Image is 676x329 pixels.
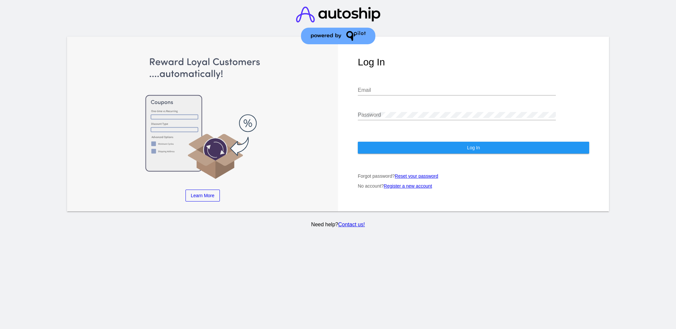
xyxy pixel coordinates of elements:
h1: Log In [358,56,589,68]
a: Learn More [186,190,220,201]
input: Email [358,87,556,93]
p: No account? [358,183,589,189]
span: Learn More [191,193,215,198]
p: Forgot password? [358,173,589,179]
p: Need help? [66,222,610,228]
span: Log In [467,145,480,150]
a: Contact us! [338,222,365,227]
img: Apply Coupons Automatically to Scheduled Orders with QPilot [87,56,318,180]
a: Register a new account [384,183,432,189]
button: Log In [358,142,589,154]
a: Reset your password [395,173,438,179]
